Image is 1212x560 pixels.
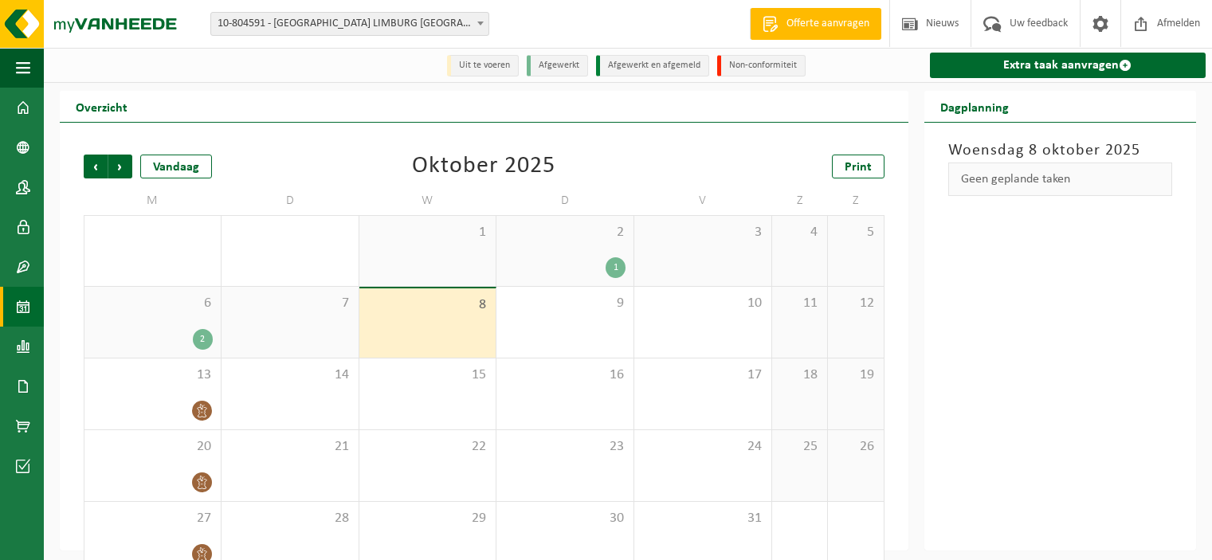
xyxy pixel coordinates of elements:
[193,329,213,350] div: 2
[836,438,875,456] span: 26
[780,295,819,312] span: 11
[828,186,884,215] td: Z
[642,510,763,527] span: 31
[84,186,222,215] td: M
[229,510,351,527] span: 28
[92,366,213,384] span: 13
[222,186,359,215] td: D
[92,438,213,456] span: 20
[359,186,497,215] td: W
[924,91,1025,122] h2: Dagplanning
[772,186,828,215] td: Z
[780,224,819,241] span: 4
[504,438,626,456] span: 23
[504,224,626,241] span: 2
[845,161,872,174] span: Print
[780,366,819,384] span: 18
[504,295,626,312] span: 9
[108,155,132,178] span: Volgende
[92,510,213,527] span: 27
[948,139,1173,163] h3: Woensdag 8 oktober 2025
[504,510,626,527] span: 30
[8,525,266,560] iframe: chat widget
[948,163,1173,196] div: Geen geplande taken
[504,366,626,384] span: 16
[634,186,772,215] td: V
[783,16,873,32] span: Offerte aanvragen
[832,155,884,178] a: Print
[836,224,875,241] span: 5
[412,155,555,178] div: Oktober 2025
[836,295,875,312] span: 12
[367,510,488,527] span: 29
[140,155,212,178] div: Vandaag
[367,366,488,384] span: 15
[210,12,489,36] span: 10-804591 - SABCA LIMBURG NV - LUMMEN
[367,224,488,241] span: 1
[780,438,819,456] span: 25
[229,438,351,456] span: 21
[596,55,709,76] li: Afgewerkt en afgemeld
[527,55,588,76] li: Afgewerkt
[211,13,488,35] span: 10-804591 - SABCA LIMBURG NV - LUMMEN
[642,295,763,312] span: 10
[642,366,763,384] span: 17
[836,366,875,384] span: 19
[229,295,351,312] span: 7
[930,53,1206,78] a: Extra taak aanvragen
[367,438,488,456] span: 22
[496,186,634,215] td: D
[229,366,351,384] span: 14
[84,155,108,178] span: Vorige
[367,296,488,314] span: 8
[750,8,881,40] a: Offerte aanvragen
[606,257,626,278] div: 1
[717,55,806,76] li: Non-conformiteit
[60,91,143,122] h2: Overzicht
[92,295,213,312] span: 6
[642,224,763,241] span: 3
[447,55,519,76] li: Uit te voeren
[642,438,763,456] span: 24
